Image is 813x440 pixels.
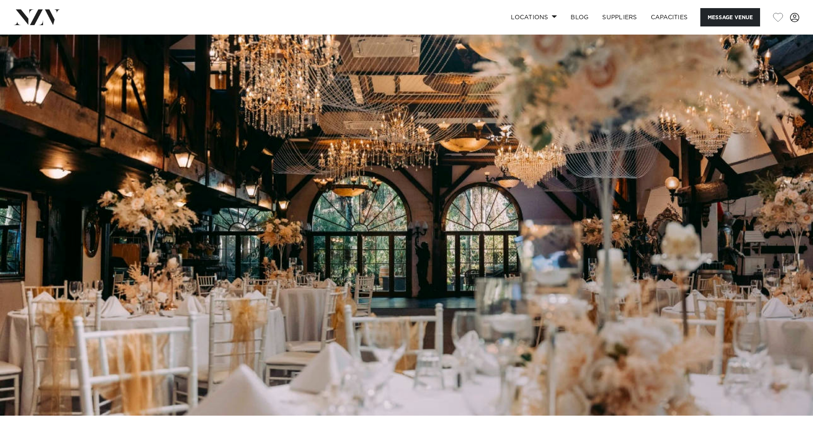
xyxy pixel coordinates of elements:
img: nzv-logo.png [14,9,60,25]
a: SUPPLIERS [595,8,644,26]
a: Locations [504,8,564,26]
a: Capacities [644,8,695,26]
button: Message Venue [700,8,760,26]
a: BLOG [564,8,595,26]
